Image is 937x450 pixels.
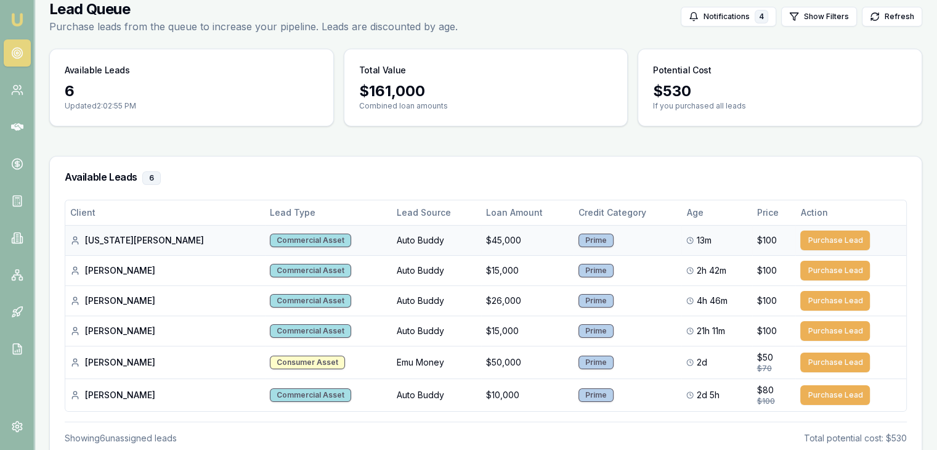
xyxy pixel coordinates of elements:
[70,325,260,337] div: [PERSON_NAME]
[696,389,719,401] span: 2d 5h
[578,234,614,247] div: Prime
[696,234,711,247] span: 13m
[781,7,857,27] button: Show Filters
[653,64,711,76] h3: Potential Cost
[359,64,406,76] h3: Total Value
[481,316,574,346] td: $15,000
[359,101,613,111] p: Combined loan amounts
[800,291,870,311] button: Purchase Lead
[696,264,726,277] span: 2h 42m
[578,388,614,402] div: Prime
[481,200,574,225] th: Loan Amount
[757,325,777,337] span: $100
[392,255,481,285] td: Auto Buddy
[757,234,777,247] span: $100
[757,295,777,307] span: $100
[265,200,392,225] th: Lead Type
[804,432,907,444] div: Total potential cost: $530
[270,388,351,402] div: Commercial Asset
[800,321,870,341] button: Purchase Lead
[65,101,318,111] p: Updated 2:02:55 PM
[578,324,614,338] div: Prime
[681,200,752,225] th: Age
[70,264,260,277] div: [PERSON_NAME]
[862,7,922,27] button: Refresh
[757,396,791,406] div: $100
[70,295,260,307] div: [PERSON_NAME]
[392,346,481,378] td: Emu Money
[578,264,614,277] div: Prime
[757,364,791,374] div: $70
[359,81,613,101] div: $ 161,000
[653,81,907,101] div: $ 530
[270,234,351,247] div: Commercial Asset
[795,200,906,225] th: Action
[800,353,870,372] button: Purchase Lead
[481,285,574,316] td: $26,000
[696,356,707,369] span: 2d
[270,324,351,338] div: Commercial Asset
[70,234,260,247] div: [US_STATE][PERSON_NAME]
[755,10,768,23] div: 4
[681,7,776,27] button: Notifications4
[578,356,614,369] div: Prime
[392,225,481,255] td: Auto Buddy
[142,171,161,185] div: 6
[481,346,574,378] td: $50,000
[752,200,796,225] th: Price
[392,285,481,316] td: Auto Buddy
[757,264,777,277] span: $100
[65,432,177,444] div: Showing 6 unassigned lead s
[653,101,907,111] p: If you purchased all leads
[574,200,681,225] th: Credit Category
[481,225,574,255] td: $45,000
[481,378,574,411] td: $10,000
[70,356,260,369] div: [PERSON_NAME]
[392,378,481,411] td: Auto Buddy
[481,255,574,285] td: $15,000
[800,385,870,405] button: Purchase Lead
[800,231,870,250] button: Purchase Lead
[270,356,345,369] div: Consumer Asset
[65,81,318,101] div: 6
[270,294,351,308] div: Commercial Asset
[392,316,481,346] td: Auto Buddy
[757,384,774,396] span: $80
[696,325,724,337] span: 21h 11m
[392,200,481,225] th: Lead Source
[10,12,25,27] img: emu-icon-u.png
[578,294,614,308] div: Prime
[65,200,265,225] th: Client
[65,64,130,76] h3: Available Leads
[49,19,458,34] p: Purchase leads from the queue to increase your pipeline. Leads are discounted by age.
[270,264,351,277] div: Commercial Asset
[696,295,727,307] span: 4h 46m
[65,171,907,185] h3: Available Leads
[800,261,870,280] button: Purchase Lead
[70,389,260,401] div: [PERSON_NAME]
[757,351,773,364] span: $50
